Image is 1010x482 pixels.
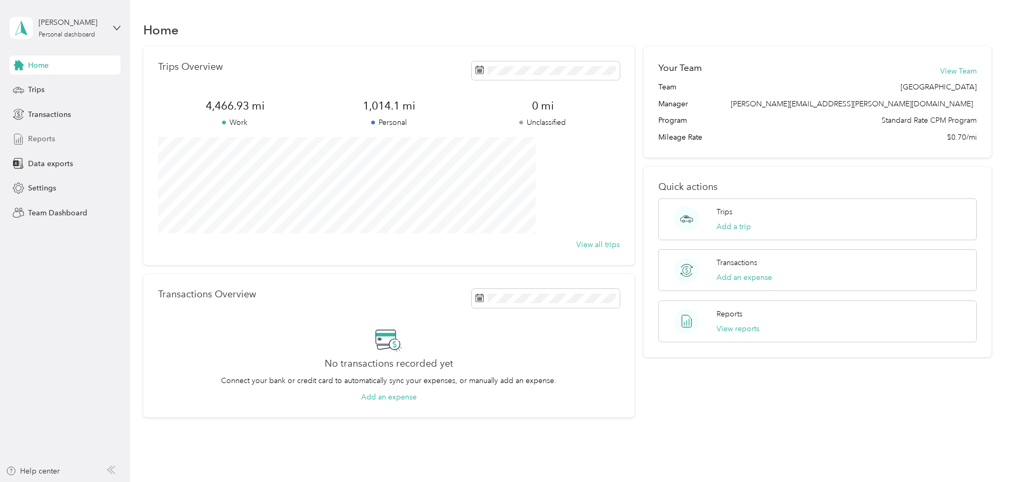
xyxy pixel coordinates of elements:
[717,323,759,334] button: View reports
[28,183,56,194] span: Settings
[717,308,742,320] p: Reports
[28,207,87,219] span: Team Dashboard
[576,239,620,250] button: View all trips
[28,158,73,169] span: Data exports
[717,221,751,232] button: Add a trip
[717,257,757,268] p: Transactions
[158,61,223,72] p: Trips Overview
[658,61,702,75] h2: Your Team
[940,66,977,77] button: View Team
[658,98,688,110] span: Manager
[901,81,977,93] span: [GEOGRAPHIC_DATA]
[312,117,466,128] p: Personal
[39,32,95,38] div: Personal dashboard
[951,423,1010,482] iframe: Everlance-gr Chat Button Frame
[658,132,702,143] span: Mileage Rate
[658,115,687,126] span: Program
[312,98,466,113] span: 1,014.1 mi
[39,17,105,28] div: [PERSON_NAME]
[658,81,676,93] span: Team
[158,289,256,300] p: Transactions Overview
[221,375,556,386] p: Connect your bank or credit card to automatically sync your expenses, or manually add an expense.
[466,117,620,128] p: Unclassified
[325,358,453,369] h2: No transactions recorded yet
[658,181,977,193] p: Quick actions
[28,84,44,95] span: Trips
[361,392,417,403] button: Add an expense
[28,133,55,144] span: Reports
[947,132,977,143] span: $0.70/mi
[28,60,49,71] span: Home
[6,466,60,477] button: Help center
[158,117,312,128] p: Work
[466,98,620,113] span: 0 mi
[28,109,71,120] span: Transactions
[158,98,312,113] span: 4,466.93 mi
[143,24,179,35] h1: Home
[731,99,973,108] span: [PERSON_NAME][EMAIL_ADDRESS][PERSON_NAME][DOMAIN_NAME]
[717,272,772,283] button: Add an expense
[717,206,732,217] p: Trips
[882,115,977,126] span: Standard Rate CPM Program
